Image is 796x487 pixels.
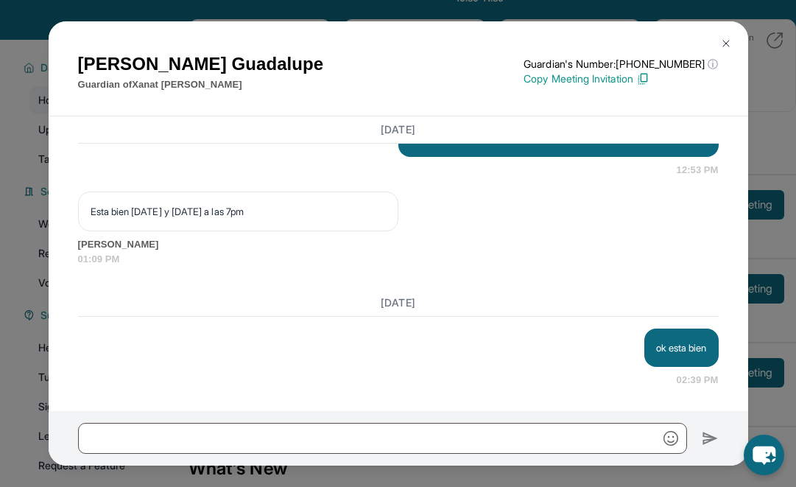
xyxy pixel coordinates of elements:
[78,122,719,137] h3: [DATE]
[78,237,719,252] span: [PERSON_NAME]
[677,163,719,178] span: 12:53 PM
[663,431,678,446] img: Emoji
[524,57,718,71] p: Guardian's Number: [PHONE_NUMBER]
[78,252,719,267] span: 01:09 PM
[78,295,719,310] h3: [DATE]
[656,340,707,355] p: ok esta bien
[78,77,324,92] p: Guardian of Xanat [PERSON_NAME]
[708,57,718,71] span: ⓘ
[78,51,324,77] h1: [PERSON_NAME] Guadalupe
[524,71,718,86] p: Copy Meeting Invitation
[636,72,649,85] img: Copy Icon
[677,373,719,388] span: 02:39 PM
[744,435,784,475] button: chat-button
[702,430,719,447] img: Send icon
[720,38,732,49] img: Close Icon
[91,204,386,219] p: Esta bien [DATE] y [DATE] a las 7pm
